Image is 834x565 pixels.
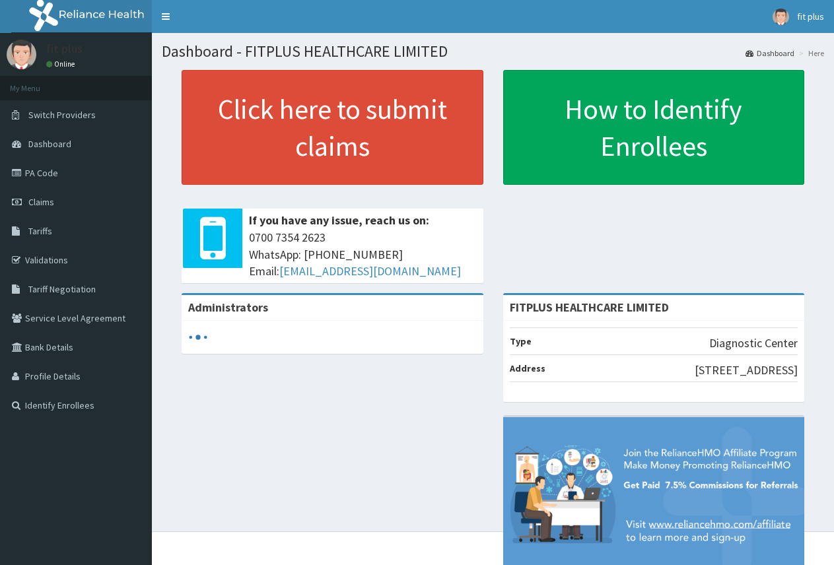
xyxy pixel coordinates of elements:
[188,300,268,315] b: Administrators
[746,48,794,59] a: Dashboard
[773,9,789,25] img: User Image
[162,43,824,60] h1: Dashboard - FITPLUS HEALTHCARE LIMITED
[510,335,532,347] b: Type
[46,43,83,55] p: fit plus
[188,327,208,347] svg: audio-loading
[28,196,54,208] span: Claims
[28,138,71,150] span: Dashboard
[510,362,545,374] b: Address
[28,283,96,295] span: Tariff Negotiation
[695,362,798,379] p: [STREET_ADDRESS]
[249,213,429,228] b: If you have any issue, reach us on:
[7,40,36,69] img: User Image
[249,229,477,280] span: 0700 7354 2623 WhatsApp: [PHONE_NUMBER] Email:
[510,300,669,315] strong: FITPLUS HEALTHCARE LIMITED
[182,70,483,185] a: Click here to submit claims
[503,70,805,185] a: How to Identify Enrollees
[28,225,52,237] span: Tariffs
[797,11,824,22] span: fit plus
[709,335,798,352] p: Diagnostic Center
[279,263,461,279] a: [EMAIL_ADDRESS][DOMAIN_NAME]
[28,109,96,121] span: Switch Providers
[46,59,78,69] a: Online
[796,48,824,59] li: Here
